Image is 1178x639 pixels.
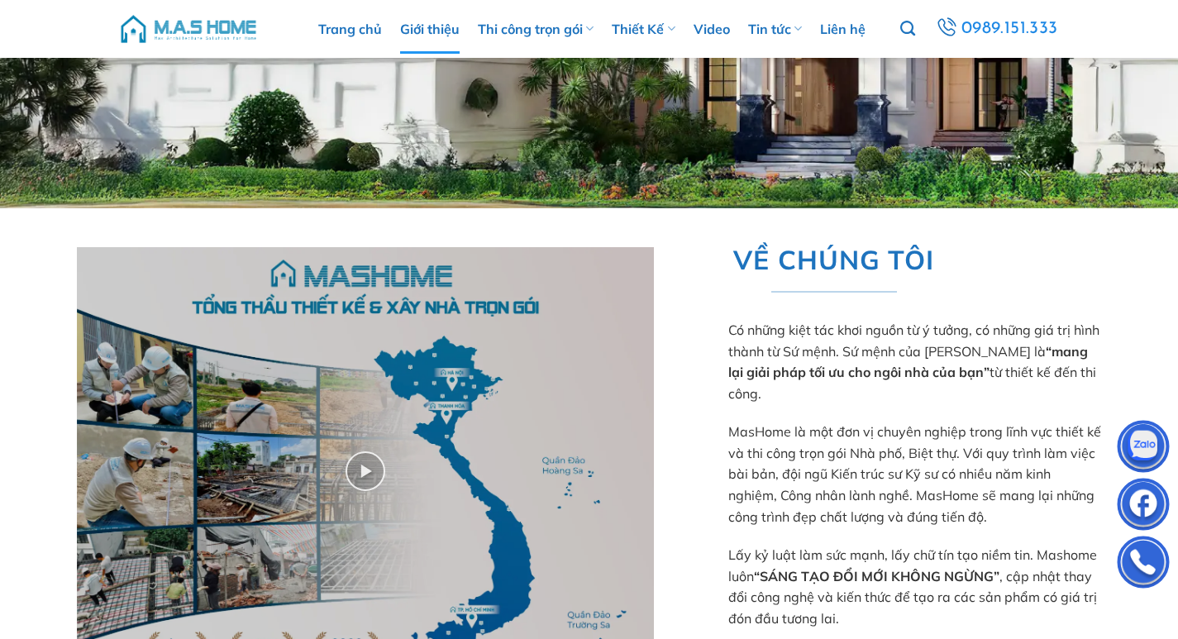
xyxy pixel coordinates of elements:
img: Zalo [1118,424,1168,474]
a: Thiết Kế [612,4,675,54]
strong: “mang lại giải pháp tối ưu cho ngôi nhà của bạn” [728,343,1088,381]
a: Liên hệ [820,4,866,54]
a: Thi công trọn gói [478,4,594,54]
p: MasHome là một đơn vị chuyên nghiệp trong lĩnh vực thiết kế và thi công trọn gói Nhà phố, Biệt th... [728,422,1102,527]
a: Trang chủ [318,4,382,54]
span: Lấy kỷ luật làm sức mạnh, lấy chữ tín tạo niềm tin. Mashome luôn , cập nhật thay đổi công nghệ và... [728,546,1097,627]
a: Tìm kiếm [900,12,915,46]
img: Phone [1118,540,1168,589]
strong: “SÁNG TẠO ĐỔI MỚI KHÔNG NGỪNG” [754,568,999,584]
a: Video [694,4,730,54]
a: Tin tức [748,4,802,54]
a: Giới thiệu [400,4,460,54]
img: M.A.S HOME – Tổng Thầu Thiết Kế Và Xây Nhà Trọn Gói [118,4,259,54]
a: 0989.151.333 [933,14,1060,44]
span: VỀ CHÚNG TÔI [733,239,935,281]
p: Có những kiệt tác khơi nguồn từ ý tưởng, có những giá trị hình thành từ Sứ mệnh. Sứ mệnh của [PER... [728,320,1102,404]
span: 0989.151.333 [961,15,1058,43]
img: Facebook [1118,482,1168,532]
